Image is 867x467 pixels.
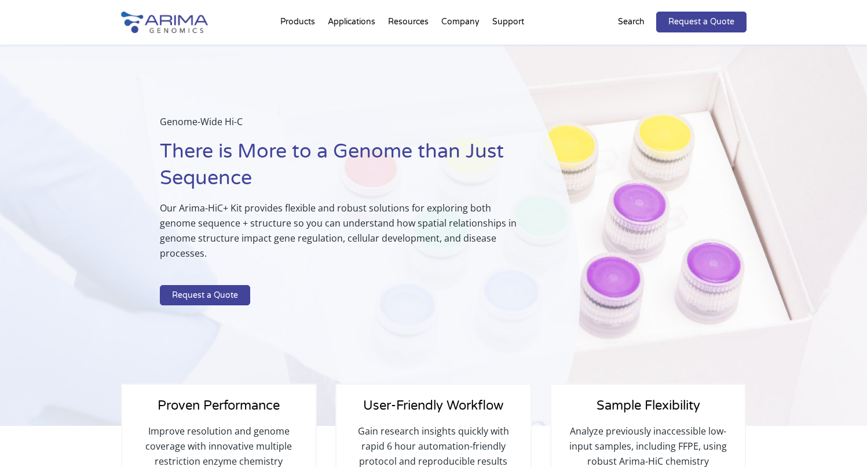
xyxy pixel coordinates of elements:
[363,398,503,413] span: User-Friendly Workflow
[158,398,280,413] span: Proven Performance
[160,285,250,306] a: Request a Quote
[656,12,747,32] a: Request a Quote
[160,200,523,270] p: Our Arima-HiC+ Kit provides flexible and robust solutions for exploring both genome sequence + st...
[618,14,645,30] p: Search
[160,138,523,200] h1: There is More to a Genome than Just Sequence
[597,398,700,413] span: Sample Flexibility
[160,114,523,138] p: Genome-Wide Hi-C
[121,12,208,33] img: Arima-Genomics-logo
